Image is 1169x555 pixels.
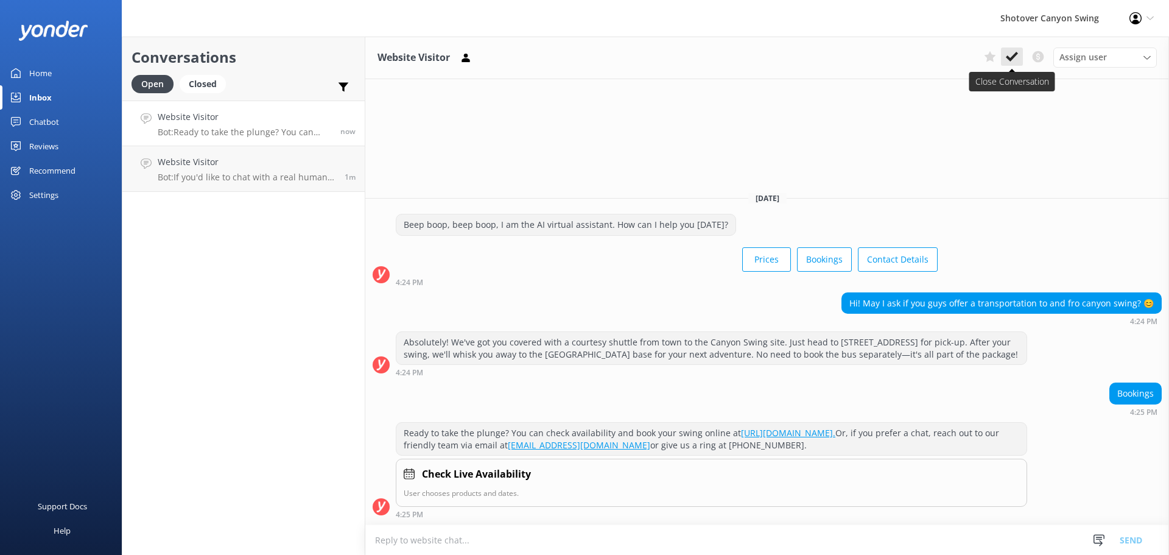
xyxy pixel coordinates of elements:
[132,75,174,93] div: Open
[54,518,71,543] div: Help
[396,510,1027,518] div: Oct 11 2025 04:25pm (UTC +13:00) Pacific/Auckland
[396,332,1027,364] div: Absolutely! We've got you covered with a courtesy shuttle from town to the Canyon Swing site. Jus...
[841,317,1162,325] div: Oct 11 2025 04:24pm (UTC +13:00) Pacific/Auckland
[396,279,423,286] strong: 4:24 PM
[797,247,852,272] button: Bookings
[340,126,356,136] span: Oct 11 2025 04:25pm (UTC +13:00) Pacific/Auckland
[29,110,59,134] div: Chatbot
[396,278,938,286] div: Oct 11 2025 04:24pm (UTC +13:00) Pacific/Auckland
[132,77,180,90] a: Open
[858,247,938,272] button: Contact Details
[404,487,1019,499] p: User chooses products and dates.
[396,369,423,376] strong: 4:24 PM
[748,193,787,203] span: [DATE]
[38,494,87,518] div: Support Docs
[29,183,58,207] div: Settings
[1053,48,1157,67] div: Assign User
[1059,51,1107,64] span: Assign user
[180,77,232,90] a: Closed
[158,155,335,169] h4: Website Visitor
[29,85,52,110] div: Inbox
[180,75,226,93] div: Closed
[132,46,356,69] h2: Conversations
[1110,383,1161,404] div: Bookings
[18,21,88,41] img: yonder-white-logo.png
[345,172,356,182] span: Oct 11 2025 04:23pm (UTC +13:00) Pacific/Auckland
[396,368,1027,376] div: Oct 11 2025 04:24pm (UTC +13:00) Pacific/Auckland
[396,511,423,518] strong: 4:25 PM
[508,439,650,451] a: [EMAIL_ADDRESS][DOMAIN_NAME]
[741,427,835,439] a: [URL][DOMAIN_NAME].
[842,293,1161,314] div: Hi! May I ask if you guys offer a transportation to and fro canyon swing? 😊
[1109,408,1162,416] div: Oct 11 2025 04:25pm (UTC +13:00) Pacific/Auckland
[742,247,791,272] button: Prices
[1130,409,1157,416] strong: 4:25 PM
[396,214,735,235] div: Beep boop, beep boop, I am the AI virtual assistant. How can I help you [DATE]?
[158,127,331,138] p: Bot: Ready to take the plunge? You can check availability and book your swing online at [URL][DOM...
[158,110,331,124] h4: Website Visitor
[1130,318,1157,325] strong: 4:24 PM
[377,50,450,66] h3: Website Visitor
[29,61,52,85] div: Home
[29,158,75,183] div: Recommend
[422,467,531,483] h4: Check Live Availability
[29,134,58,158] div: Reviews
[158,172,335,183] p: Bot: If you'd like to chat with a real human from the Shotover Canyon Swing team, you can give th...
[122,146,365,192] a: Website VisitorBot:If you'd like to chat with a real human from the Shotover Canyon Swing team, y...
[122,101,365,146] a: Website VisitorBot:Ready to take the plunge? You can check availability and book your swing onlin...
[396,423,1027,455] div: Ready to take the plunge? You can check availability and book your swing online at Or, if you pre...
